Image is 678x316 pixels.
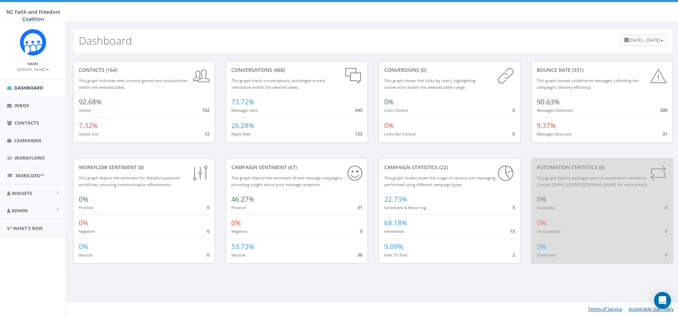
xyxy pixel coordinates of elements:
[79,121,98,130] span: 7.32%
[384,229,404,234] small: Immediate
[204,131,209,137] span: 12
[79,67,209,74] div: contacts
[207,252,209,258] span: 0
[231,121,254,130] span: 26.28%
[14,120,39,126] span: Contacts
[14,85,43,91] span: Dashboard
[231,218,241,228] span: 0%
[17,66,49,72] a: [PERSON_NAME]
[12,207,28,214] span: Admin
[17,67,49,72] small: [PERSON_NAME]
[384,242,403,251] span: 9.09%
[419,67,426,73] span: (0)
[510,228,515,234] span: 15
[665,228,667,234] span: 0
[665,252,667,258] span: 0
[537,175,648,187] small: This graph depicts messages sent via automation standards. Contact [EMAIL_ADDRESS][DOMAIN_NAME] f...
[537,97,560,107] span: 90.63%
[660,107,667,113] span: 300
[665,204,667,211] span: 0
[384,108,408,113] small: Links Clicked
[79,205,93,210] small: Positive
[597,164,605,171] span: (0)
[231,242,254,251] span: 53.73%
[231,97,254,107] span: 73.72%
[231,205,246,210] small: Positive
[231,164,362,171] div: Campaign Sentiment
[79,242,88,251] span: 0%
[537,252,556,258] small: Scheduled
[105,67,117,73] span: (164)
[231,108,258,113] small: Messages Sent
[512,107,515,113] span: 0
[537,121,556,130] span: 9.37%
[654,292,671,309] div: Open Intercom Messenger
[384,205,426,210] small: Scheduled & Recurring
[202,107,209,113] span: 152
[384,97,394,107] span: 0%
[355,107,362,113] span: 345
[79,35,132,46] h2: Dashboard
[14,137,41,144] span: Campaigns
[537,108,573,113] small: Messages Delivered
[13,225,43,231] span: What's New
[537,195,546,204] span: 0%
[357,204,362,211] span: 31
[588,306,622,312] a: Terms of Service
[629,306,674,312] a: Acceptable Use Policy
[384,195,407,204] span: 22.73%
[137,164,144,171] span: (0)
[79,97,102,107] span: 92.68%
[207,228,209,234] span: 0
[79,252,93,258] small: Neutral
[14,155,44,161] span: Workflows
[537,67,667,74] div: Bounce Rate
[512,204,515,211] span: 5
[231,78,326,90] small: This graph tracks conversations, exchanged in each interaction within the selected dates.
[537,78,638,90] small: This graph reveals undelivered messages, reflecting the campaign's delivery efficiency.
[537,205,555,210] small: Successful
[384,67,515,74] div: conversions
[384,164,515,171] div: Campaign Statistics
[231,229,247,234] small: Negative
[360,228,362,234] span: 0
[79,218,88,228] span: 0%
[14,102,29,109] span: Inbox
[384,78,475,90] small: This graph shows link clicks by users, highlighting conversions within the selected dates range.
[287,164,297,171] span: (67)
[357,252,362,258] span: 36
[20,29,46,56] img: Rally_Corp_Icon.png
[512,131,515,137] span: 0
[231,131,251,137] small: Reply Rate
[384,121,394,130] span: 0%
[231,195,254,204] span: 46.27%
[28,61,38,66] small: Name
[537,229,560,234] small: Unsuccessful
[6,8,60,22] span: NC Faith and Freedom Coalition
[384,175,495,187] small: This graph breaks down the usage of various text messaging performed using different campaign types.
[79,195,88,204] span: 0%
[231,252,245,258] small: Neutral
[79,164,209,171] div: Workflow Sentiment
[384,252,408,258] small: Peer To Peer
[662,131,667,137] span: 31
[571,67,583,73] span: (331)
[537,218,546,228] span: 0%
[79,108,91,113] small: Added
[537,164,667,171] div: Automation Statistics
[537,131,571,137] small: Messages Bounced
[537,242,546,251] span: 0%
[384,131,416,137] small: Links Not Clicked
[12,190,32,196] span: Widgets
[512,252,515,258] span: 2
[79,131,99,137] small: Opted Out
[207,204,209,211] span: 0
[79,78,188,90] small: This graph indicates new contacts gained and unsubscribes within the selected dates.
[438,164,448,171] span: (22)
[629,37,660,43] span: [DATE] - [DATE]
[384,218,407,228] span: 68.18%
[79,229,95,234] small: Negative
[16,172,44,179] span: MobilizeU™
[231,175,343,187] small: This graph depicts the sentiment of text message campaigns, providing insight about your message ...
[355,131,362,137] span: 123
